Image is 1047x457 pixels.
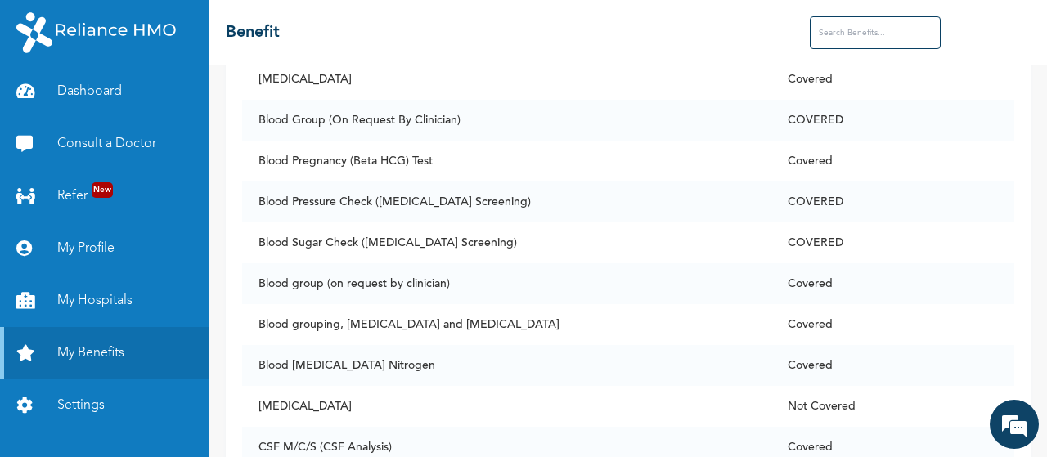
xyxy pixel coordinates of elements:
[110,104,299,123] div: Enrollee Web App Assistant
[242,141,771,181] td: Blood Pregnancy (Beta HCG) Test
[28,245,299,258] div: [PERSON_NAME] Web Assistant
[810,16,941,49] input: Search Benefits...
[242,386,771,427] td: [MEDICAL_DATA]
[16,12,176,53] img: RelianceHMO's Logo
[110,82,299,104] div: Temitope
[8,369,312,426] textarea: Type your message and hit 'Enter'
[224,211,287,229] span: Yes, I’ll wait
[283,388,299,405] span: Attach a file
[213,204,299,235] div: 12:33 PM
[226,20,280,45] h2: Benefit
[18,90,43,114] div: Navigation go back
[771,100,1014,141] td: COVERED
[55,82,91,123] img: d_794563401_operators_776852000003600019
[21,262,275,329] div: 12:34 PM
[258,388,275,405] span: Add emojis
[242,263,771,304] td: Blood group (on request by clinician)
[242,59,771,100] td: [MEDICAL_DATA]
[242,222,771,263] td: Blood Sugar Check ([MEDICAL_DATA] Screening)
[28,161,79,175] span: You are in
[771,141,1014,181] td: Covered
[771,263,1014,304] td: Covered
[8,329,312,397] div: Unable to wait?
[771,59,1014,100] td: Covered
[92,182,113,198] span: New
[242,345,771,386] td: Blood [MEDICAL_DATA] Nitrogen
[771,386,1014,427] td: Not Covered
[771,304,1014,345] td: Covered
[771,345,1014,386] td: Covered
[83,159,143,177] span: Queue no. 7
[268,8,308,47] div: Minimize live chat window
[33,268,263,322] span: I will transfer you to an agent now. Please stay on the line. An agent will typically respond wit...
[242,181,771,222] td: Blood Pressure Check ([MEDICAL_DATA] Screening)
[242,304,771,345] td: Blood grouping, [MEDICAL_DATA] and [MEDICAL_DATA]
[242,100,771,141] td: Blood Group (On Request By Clinician)
[28,177,292,195] div: You will be connected to an operator in ~ 13:32 mins
[771,222,1014,263] td: COVERED
[771,181,1014,222] td: COVERED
